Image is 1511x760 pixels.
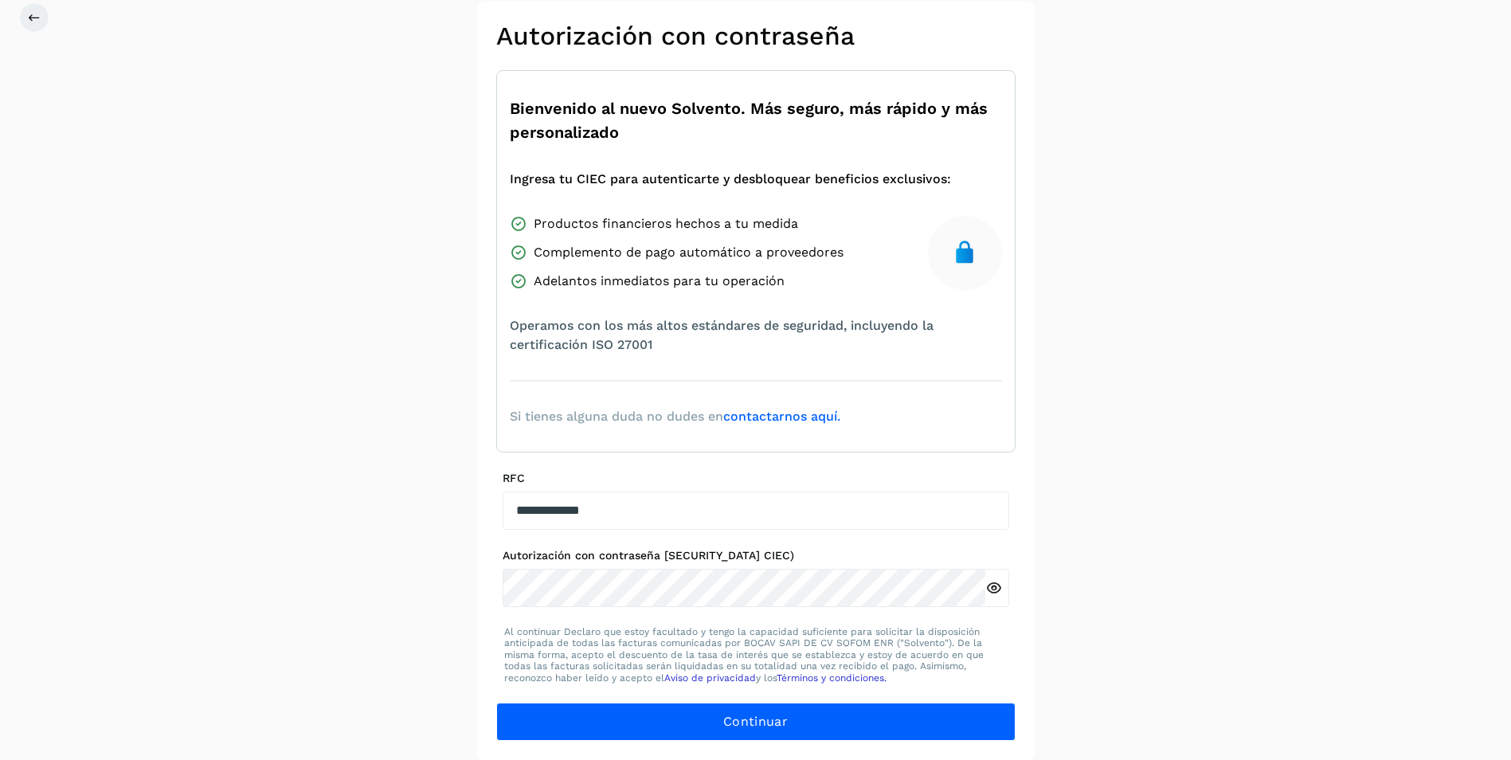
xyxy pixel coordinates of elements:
span: Ingresa tu CIEC para autenticarte y desbloquear beneficios exclusivos: [510,170,951,189]
label: Autorización con contraseña [SECURITY_DATA] CIEC) [503,549,1009,562]
span: Adelantos inmediatos para tu operación [534,272,785,291]
h2: Autorización con contraseña [496,21,1016,51]
span: Complemento de pago automático a proveedores [534,243,844,262]
span: Si tienes alguna duda no dudes en [510,407,840,426]
span: Productos financieros hechos a tu medida [534,214,798,233]
img: secure [952,240,977,265]
span: Bienvenido al nuevo Solvento. Más seguro, más rápido y más personalizado [510,96,1002,144]
span: Continuar [723,713,788,731]
span: Operamos con los más altos estándares de seguridad, incluyendo la certificación ISO 27001 [510,316,1002,355]
a: contactarnos aquí. [723,409,840,424]
p: Al continuar Declaro que estoy facultado y tengo la capacidad suficiente para solicitar la dispos... [504,626,1008,684]
a: Términos y condiciones. [777,672,887,684]
button: Continuar [496,703,1016,741]
a: Aviso de privacidad [664,672,756,684]
label: RFC [503,472,1009,485]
